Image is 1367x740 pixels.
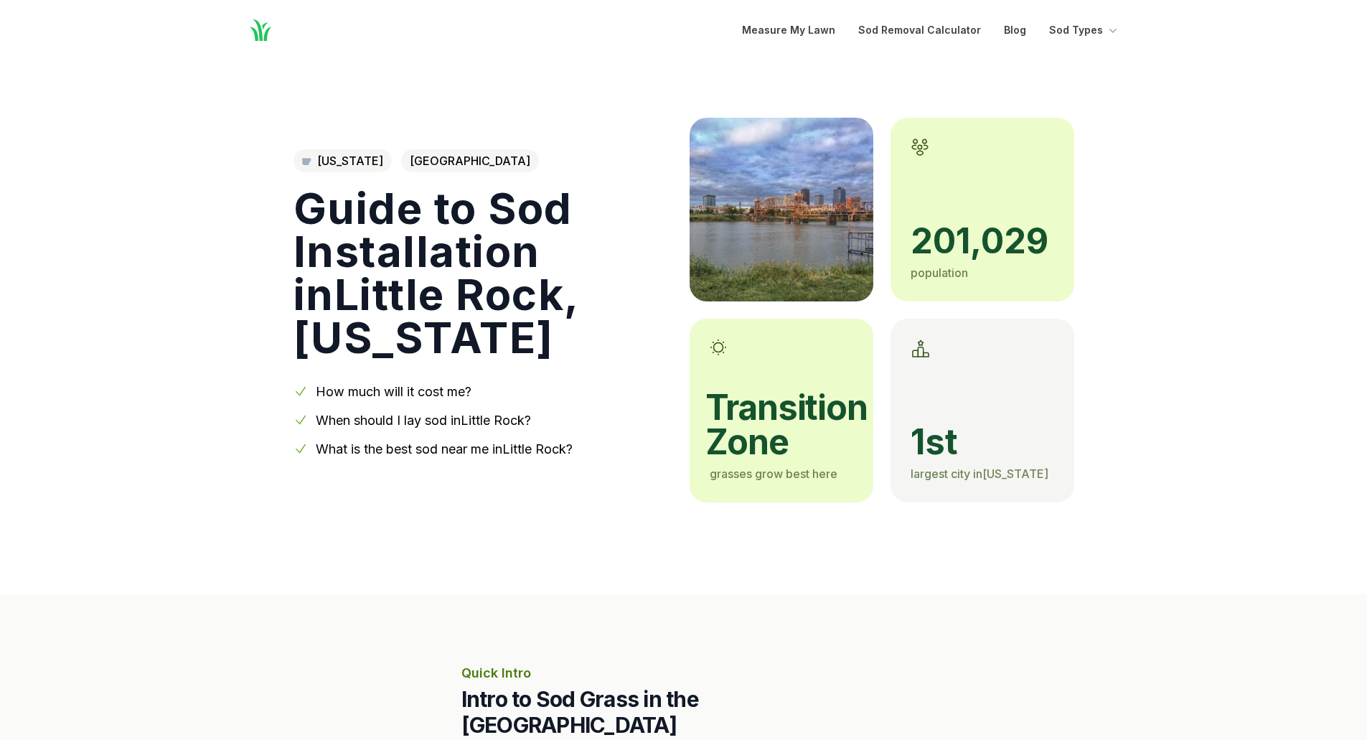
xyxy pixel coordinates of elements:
[293,187,667,359] h1: Guide to Sod Installation in Little Rock , [US_STATE]
[710,467,837,481] span: grasses grow best here
[1049,22,1120,39] button: Sod Types
[293,149,392,172] a: [US_STATE]
[705,390,853,459] span: transition zone
[1004,22,1026,39] a: Blog
[911,224,1054,258] span: 201,029
[316,441,573,456] a: What is the best sod near me inLittle Rock?
[858,22,981,39] a: Sod Removal Calculator
[302,157,311,165] img: Arkansas state outline
[316,384,471,399] a: How much will it cost me?
[742,22,835,39] a: Measure My Lawn
[690,118,873,301] img: A picture of Little Rock
[911,266,968,280] span: population
[461,686,906,738] h2: Intro to Sod Grass in the [GEOGRAPHIC_DATA]
[911,467,1048,481] span: largest city in [US_STATE]
[401,149,539,172] span: [GEOGRAPHIC_DATA]
[461,663,906,683] p: Quick Intro
[911,425,1054,459] span: 1st
[316,413,531,428] a: When should I lay sod inLittle Rock?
